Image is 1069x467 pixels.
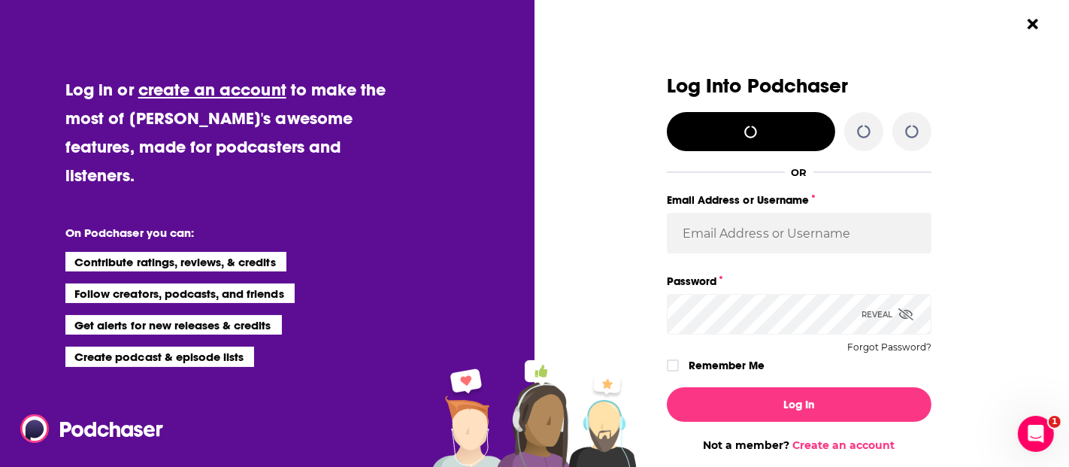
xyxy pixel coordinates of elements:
[667,438,931,452] div: Not a member?
[65,252,286,271] li: Contribute ratings, reviews, & credits
[65,284,295,303] li: Follow creators, podcasts, and friends
[138,79,286,100] a: create an account
[667,75,931,97] h3: Log Into Podchaser
[20,414,165,443] img: Podchaser - Follow, Share and Rate Podcasts
[792,438,895,452] a: Create an account
[667,271,931,291] label: Password
[862,294,913,335] div: Reveal
[847,342,931,353] button: Forgot Password?
[65,347,254,366] li: Create podcast & episode lists
[667,213,931,253] input: Email Address or Username
[1018,416,1054,452] iframe: Intercom live chat
[1019,10,1047,38] button: Close Button
[1049,416,1061,428] span: 1
[20,414,153,443] a: Podchaser - Follow, Share and Rate Podcasts
[65,315,281,335] li: Get alerts for new releases & credits
[65,226,366,240] li: On Podchaser you can:
[667,190,931,210] label: Email Address or Username
[667,387,931,422] button: Log In
[689,356,765,375] label: Remember Me
[791,166,807,178] div: OR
